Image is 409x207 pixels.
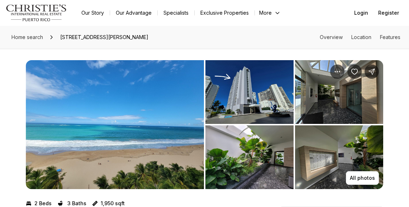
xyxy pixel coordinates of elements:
button: View image gallery [205,60,294,124]
nav: Page section menu [320,34,400,40]
button: View image gallery [295,125,383,189]
li: 1 of 7 [26,60,204,189]
p: All photos [350,175,375,181]
button: All photos [346,171,379,185]
a: Home search [9,32,46,43]
button: Save Property: 59 KING´S COURT ST #1002 [347,64,362,79]
a: Skip to: Location [351,34,371,40]
span: Login [354,10,368,16]
a: Specialists [158,8,194,18]
a: Exclusive Properties [195,8,255,18]
button: Register [374,6,403,20]
span: Register [378,10,399,16]
button: Property options [330,64,344,79]
p: 2 Beds [34,201,52,206]
img: logo [6,4,67,21]
button: View image gallery [205,125,294,189]
div: Listing Photos [26,60,383,189]
button: More [255,8,285,18]
p: 1,950 sqft [101,201,125,206]
a: Skip to: Overview [320,34,343,40]
a: Our Advantage [110,8,157,18]
button: View image gallery [26,60,204,189]
p: 3 Baths [67,201,86,206]
button: View image gallery [295,60,383,124]
a: Skip to: Features [380,34,400,40]
li: 2 of 7 [205,60,384,189]
button: Login [350,6,372,20]
button: Share Property: 59 KING´S COURT ST #1002 [365,64,379,79]
span: Home search [11,34,43,40]
a: Our Story [76,8,110,18]
span: [STREET_ADDRESS][PERSON_NAME] [57,32,151,43]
